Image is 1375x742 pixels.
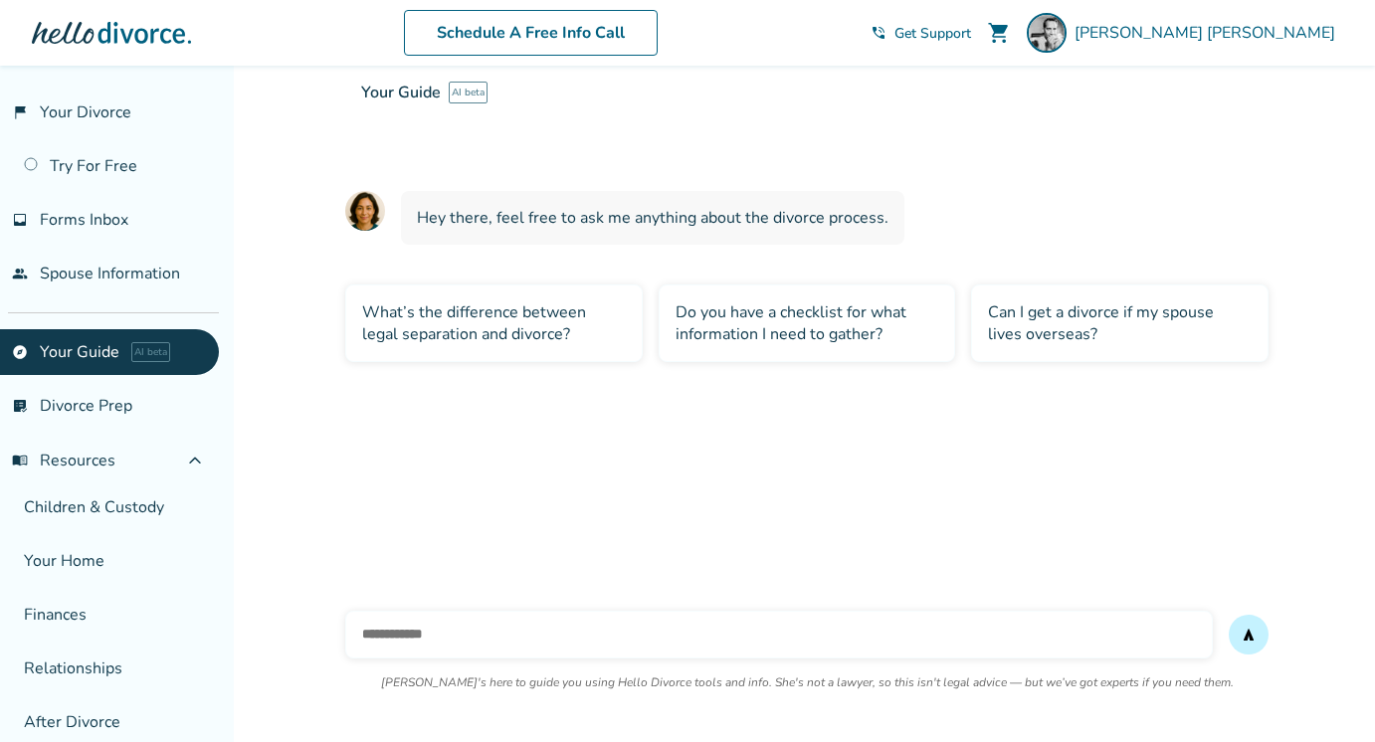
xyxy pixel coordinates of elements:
[183,449,207,472] span: expand_less
[131,342,170,362] span: AI beta
[12,212,28,228] span: inbox
[381,674,1234,690] p: [PERSON_NAME]'s here to guide you using Hello Divorce tools and info. She's not a lawyer, so this...
[449,82,488,103] span: AI beta
[659,284,956,362] div: Do you have a checklist for what information I need to gather?
[971,284,1269,362] div: Can I get a divorce if my spouse lives overseas?
[1075,22,1343,44] span: [PERSON_NAME] [PERSON_NAME]
[12,344,28,360] span: explore
[1229,615,1269,654] button: send
[871,25,886,41] span: phone_in_talk
[12,450,115,471] span: Resources
[894,24,971,43] span: Get Support
[404,10,658,56] a: Schedule A Free Info Call
[12,266,28,281] span: people
[40,209,128,231] span: Forms Inbox
[361,82,441,103] span: Your Guide
[1276,647,1375,742] iframe: Chat Widget
[12,104,28,120] span: flag_2
[345,284,643,362] div: What’s the difference between legal separation and divorce?
[417,207,888,229] span: Hey there, feel free to ask me anything about the divorce process.
[987,21,1011,45] span: shopping_cart
[12,398,28,414] span: list_alt_check
[12,453,28,468] span: menu_book
[871,24,971,43] a: phone_in_talkGet Support
[1027,13,1067,53] img: Brian Frank
[1241,627,1257,643] span: send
